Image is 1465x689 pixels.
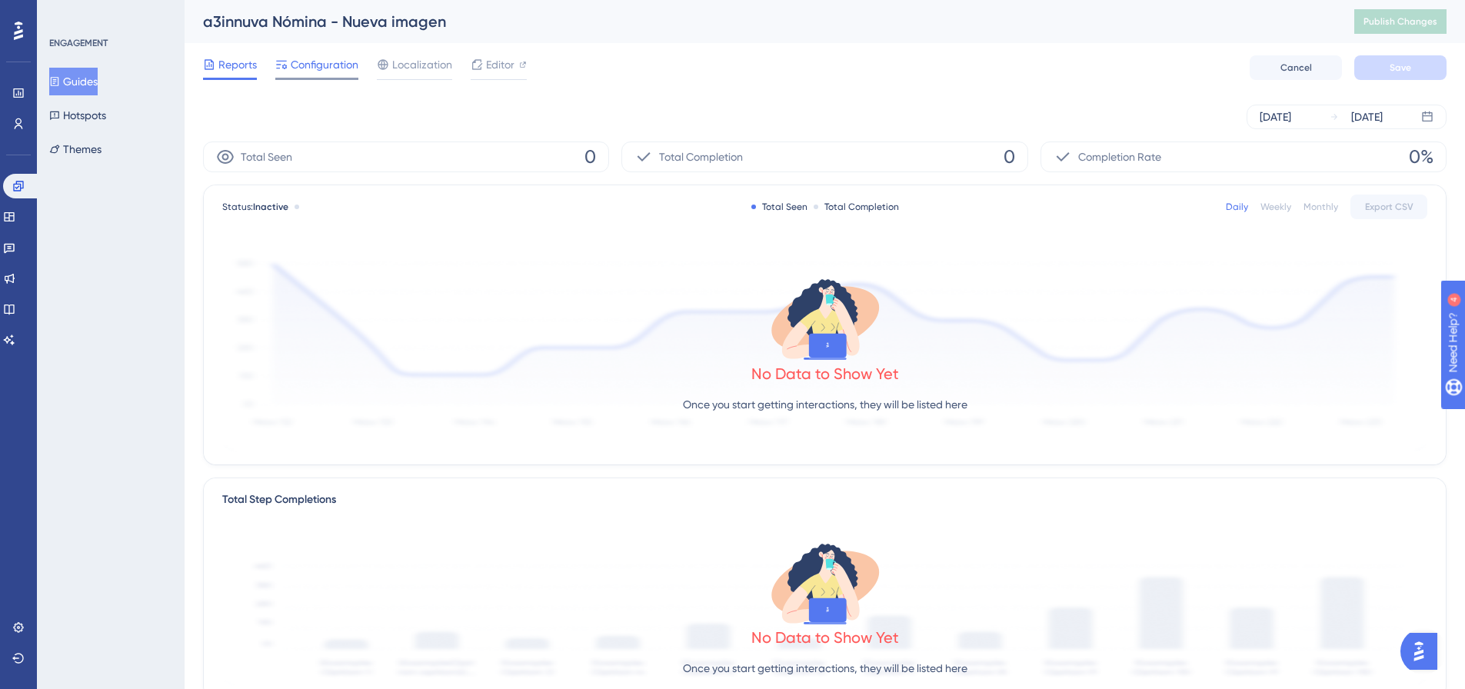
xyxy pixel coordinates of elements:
[241,148,292,166] span: Total Seen
[814,201,899,213] div: Total Completion
[392,55,452,74] span: Localization
[1226,201,1248,213] div: Daily
[584,145,596,169] span: 0
[49,37,108,49] div: ENGAGEMENT
[291,55,358,74] span: Configuration
[36,4,96,22] span: Need Help?
[1280,62,1312,74] span: Cancel
[683,659,967,677] p: Once you start getting interactions, they will be listed here
[222,201,288,213] span: Status:
[49,102,106,129] button: Hotspots
[683,395,967,414] p: Once you start getting interactions, they will be listed here
[1390,62,1411,74] span: Save
[1250,55,1342,80] button: Cancel
[1363,15,1437,28] span: Publish Changes
[659,148,743,166] span: Total Completion
[253,201,288,212] span: Inactive
[1400,628,1447,674] iframe: UserGuiding AI Assistant Launcher
[751,363,899,384] div: No Data to Show Yet
[1351,108,1383,126] div: [DATE]
[1354,9,1447,34] button: Publish Changes
[203,11,1316,32] div: a3innuva Nómina - Nueva imagen
[107,8,112,20] div: 4
[751,627,899,648] div: No Data to Show Yet
[486,55,514,74] span: Editor
[49,68,98,95] button: Guides
[1260,108,1291,126] div: [DATE]
[1365,201,1413,213] span: Export CSV
[218,55,257,74] span: Reports
[49,135,102,163] button: Themes
[222,491,336,509] div: Total Step Completions
[1260,201,1291,213] div: Weekly
[751,201,807,213] div: Total Seen
[1354,55,1447,80] button: Save
[1078,148,1161,166] span: Completion Rate
[1409,145,1433,169] span: 0%
[1350,195,1427,219] button: Export CSV
[1304,201,1338,213] div: Monthly
[1004,145,1015,169] span: 0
